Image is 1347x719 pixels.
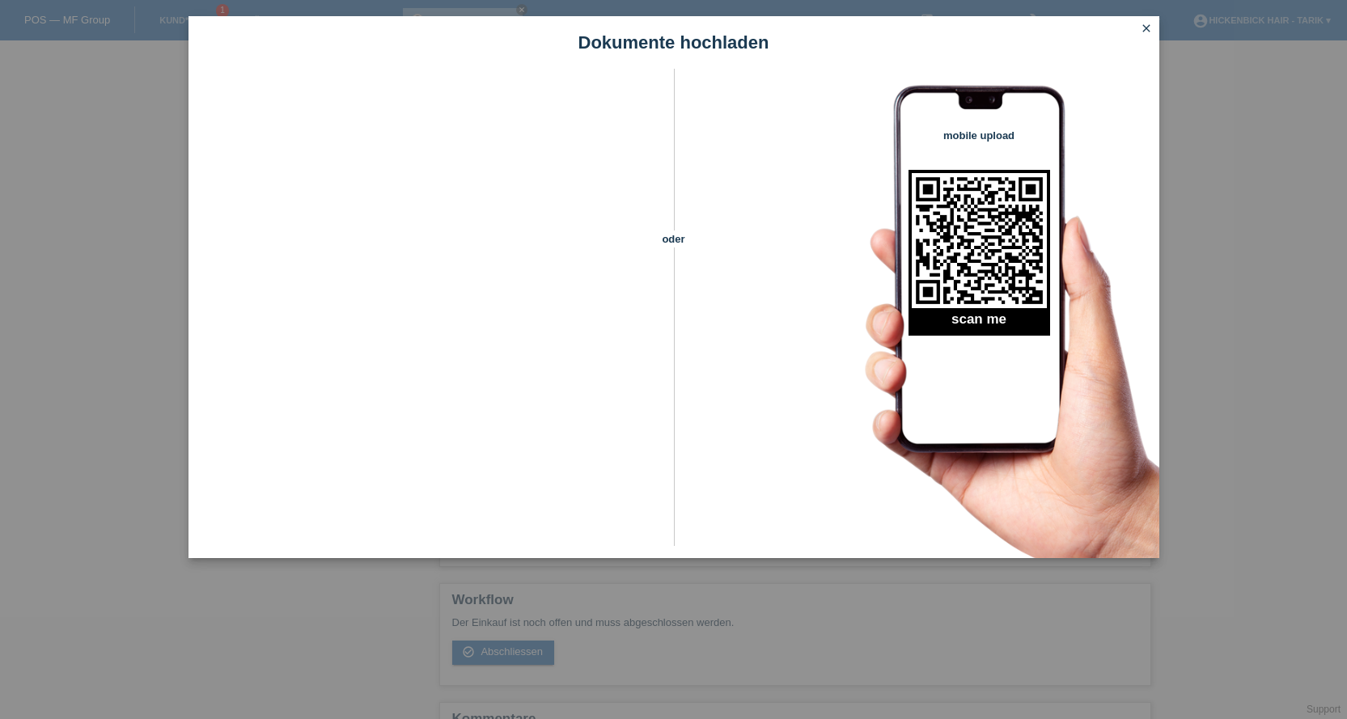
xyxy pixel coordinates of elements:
[909,311,1050,336] h2: scan me
[1136,20,1157,39] a: close
[909,129,1050,142] h4: mobile upload
[1140,22,1153,35] i: close
[646,231,702,247] span: oder
[188,32,1159,53] h1: Dokumente hochladen
[213,109,646,514] iframe: Upload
